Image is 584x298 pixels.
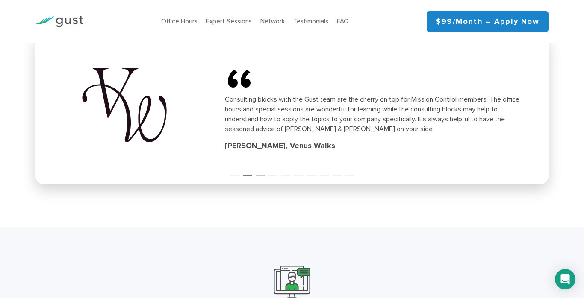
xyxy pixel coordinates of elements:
a: FAQ [337,18,349,25]
button: 10 of 10 [345,167,354,176]
a: Network [260,18,285,25]
a: $99/month – Apply Now [427,11,549,32]
img: Gust Logo [35,16,83,27]
button: 7 of 10 [307,167,316,176]
div: Consulting blocks with the Gust team are the cherry on top for Mission Control members. The offic... [225,94,526,134]
button: 4 of 10 [268,167,277,176]
button: 2 of 10 [243,167,251,176]
button: 1 of 10 [230,167,239,176]
button: 9 of 10 [333,167,341,176]
div: [PERSON_NAME], Venus Walks [225,140,526,152]
img: venus walks logo [58,58,191,152]
button: 3 of 10 [256,167,264,176]
button: 8 of 10 [320,167,328,176]
a: Testimonials [293,18,328,25]
a: Office Hours [161,18,198,25]
button: 5 of 10 [281,167,290,176]
span: “ [225,67,293,94]
a: Expert Sessions [206,18,252,25]
div: Open Intercom Messenger [555,269,575,289]
button: 6 of 10 [294,167,303,176]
